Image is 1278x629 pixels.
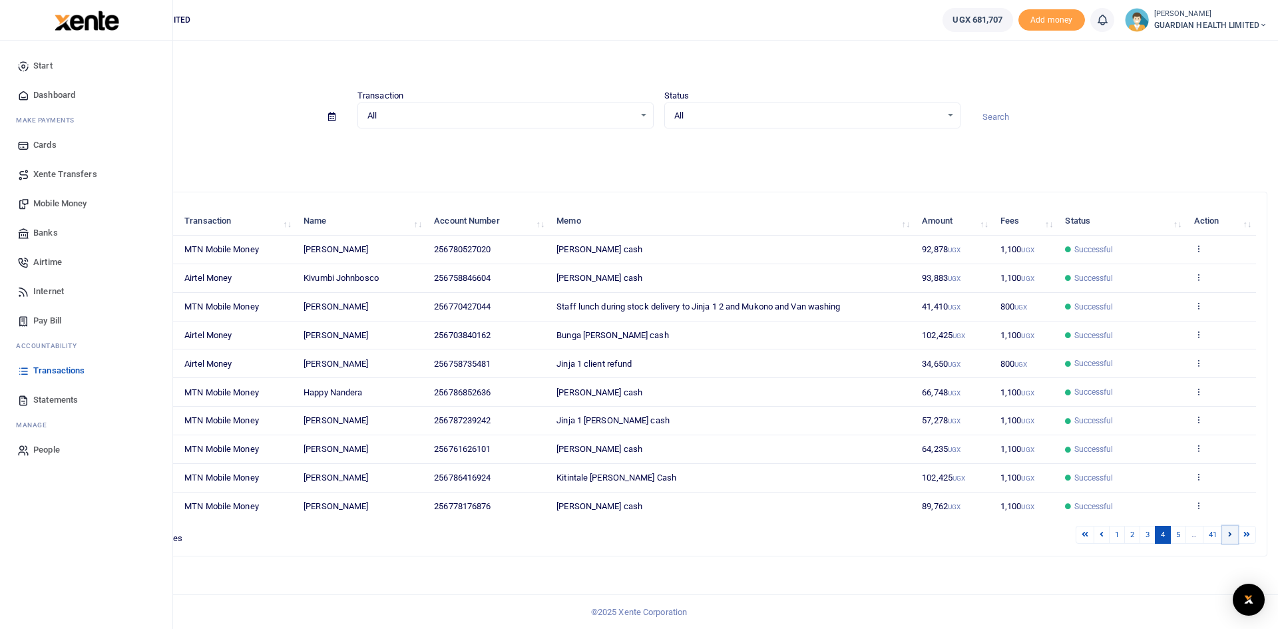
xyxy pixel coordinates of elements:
[556,415,670,425] span: Jinja 1 [PERSON_NAME] cash
[304,359,368,369] span: [PERSON_NAME]
[922,244,960,254] span: 92,878
[184,387,259,397] span: MTN Mobile Money
[11,218,162,248] a: Banks
[922,330,965,340] span: 102,425
[1018,14,1085,24] a: Add money
[1000,415,1034,425] span: 1,100
[434,415,491,425] span: 256787239242
[23,420,47,430] span: anage
[1018,9,1085,31] span: Add money
[184,273,232,283] span: Airtel Money
[1124,526,1140,544] a: 2
[948,503,960,511] small: UGX
[1074,272,1114,284] span: Successful
[434,501,491,511] span: 256778176876
[1000,473,1034,483] span: 1,100
[953,475,965,482] small: UGX
[184,244,259,254] span: MTN Mobile Money
[33,256,62,269] span: Airtime
[304,273,379,283] span: Kivumbi Johnbosco
[948,389,960,397] small: UGX
[1014,361,1027,368] small: UGX
[1074,244,1114,256] span: Successful
[556,359,632,369] span: Jinja 1 client refund
[556,473,676,483] span: Kitintale [PERSON_NAME] Cash
[948,417,960,425] small: UGX
[948,304,960,311] small: UGX
[184,501,259,511] span: MTN Mobile Money
[674,109,941,122] span: All
[1233,584,1265,616] div: Open Intercom Messenger
[184,415,259,425] span: MTN Mobile Money
[26,341,77,351] span: countability
[1074,301,1114,313] span: Successful
[1058,207,1186,236] th: Status: activate to sort column ascending
[1074,415,1114,427] span: Successful
[915,207,993,236] th: Amount: activate to sort column ascending
[953,332,965,339] small: UGX
[948,446,960,453] small: UGX
[304,444,368,454] span: [PERSON_NAME]
[556,387,642,397] span: [PERSON_NAME] cash
[1154,19,1267,31] span: GUARDIAN HEALTH LIMITED
[1021,475,1034,482] small: UGX
[1021,332,1034,339] small: UGX
[177,207,296,236] th: Transaction: activate to sort column ascending
[556,444,642,454] span: [PERSON_NAME] cash
[1170,526,1186,544] a: 5
[1125,8,1149,32] img: profile-user
[184,359,232,369] span: Airtel Money
[434,244,491,254] span: 256780527020
[1021,389,1034,397] small: UGX
[434,330,491,340] span: 256703840162
[11,277,162,306] a: Internet
[33,285,64,298] span: Internet
[304,473,368,483] span: [PERSON_NAME]
[33,89,75,102] span: Dashboard
[549,207,915,236] th: Memo: activate to sort column ascending
[937,8,1018,32] li: Wallet ballance
[1074,357,1114,369] span: Successful
[1203,526,1223,544] a: 41
[184,330,232,340] span: Airtel Money
[1140,526,1156,544] a: 3
[33,59,53,73] span: Start
[53,15,119,25] a: logo-small logo-large logo-large
[434,359,491,369] span: 256758735481
[33,226,58,240] span: Banks
[1014,304,1027,311] small: UGX
[11,435,162,465] a: People
[184,302,259,312] span: MTN Mobile Money
[62,524,554,545] div: Showing 31 to 40 of 407 entries
[1021,275,1034,282] small: UGX
[1154,9,1267,20] small: [PERSON_NAME]
[1000,302,1028,312] span: 800
[367,109,634,122] span: All
[922,302,960,312] span: 41,410
[1186,207,1256,236] th: Action: activate to sort column ascending
[1021,417,1034,425] small: UGX
[11,81,162,110] a: Dashboard
[55,11,119,31] img: logo-large
[971,106,1267,128] input: Search
[922,473,965,483] span: 102,425
[51,106,318,128] input: select period
[1021,446,1034,453] small: UGX
[948,361,960,368] small: UGX
[51,144,1267,158] p: Download
[304,415,368,425] span: [PERSON_NAME]
[948,275,960,282] small: UGX
[1074,472,1114,484] span: Successful
[1000,330,1034,340] span: 1,100
[33,393,78,407] span: Statements
[11,415,162,435] li: M
[556,273,642,283] span: [PERSON_NAME] cash
[922,359,960,369] span: 34,650
[304,330,368,340] span: [PERSON_NAME]
[296,207,427,236] th: Name: activate to sort column ascending
[434,444,491,454] span: 256761626101
[1074,329,1114,341] span: Successful
[11,189,162,218] a: Mobile Money
[23,115,75,125] span: ake Payments
[304,302,368,312] span: [PERSON_NAME]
